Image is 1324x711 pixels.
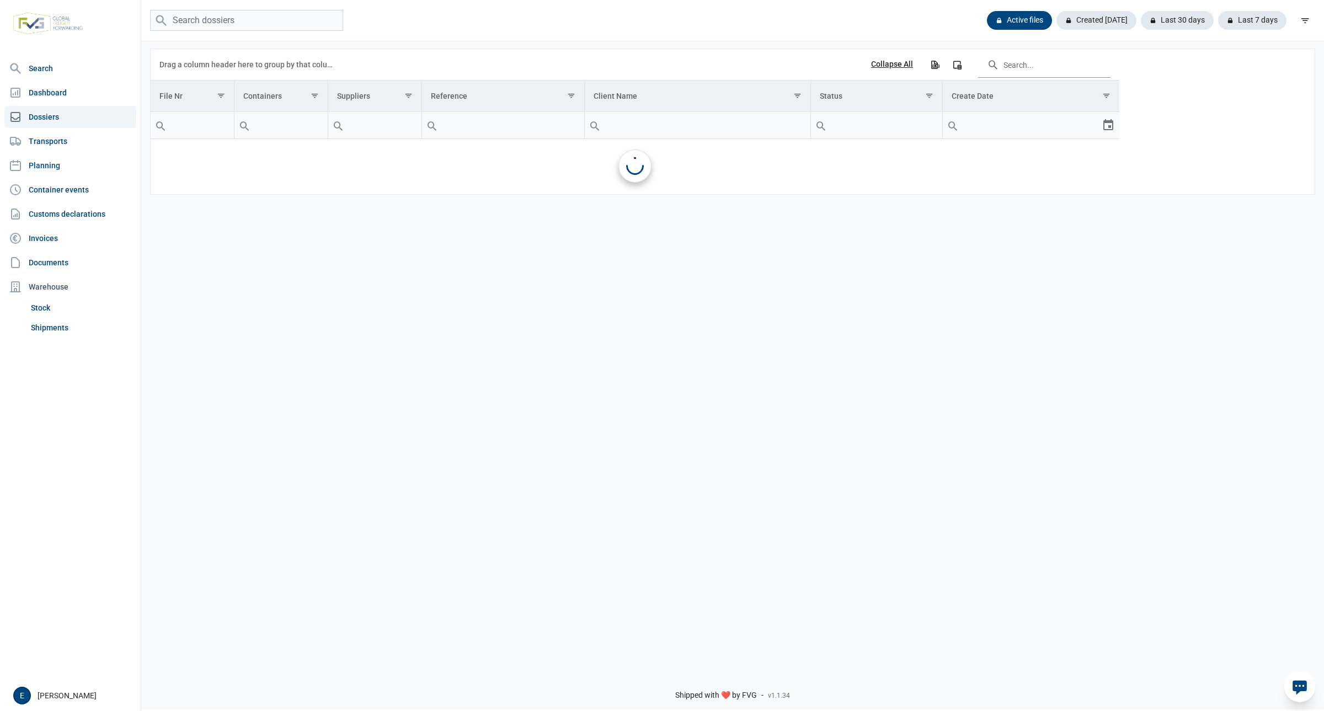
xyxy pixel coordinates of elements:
[943,112,963,138] div: Search box
[422,112,442,138] div: Search box
[328,112,421,138] input: Filter cell
[13,687,134,704] div: [PERSON_NAME]
[234,112,328,138] input: Filter cell
[943,112,1102,138] input: Filter cell
[978,51,1111,78] input: Search in the data grid
[421,112,584,139] td: Filter cell
[151,161,1119,173] span: No data
[943,112,1119,139] td: Filter cell
[952,92,994,100] div: Create Date
[4,252,136,274] a: Documents
[4,82,136,104] a: Dashboard
[820,92,842,100] div: Status
[793,92,802,100] span: Show filter options for column 'Client Name'
[987,11,1052,30] div: Active files
[626,157,644,175] div: Loading...
[328,112,348,138] div: Search box
[594,92,637,100] div: Client Name
[810,112,943,139] td: Filter cell
[151,112,234,139] td: Filter cell
[431,92,467,100] div: Reference
[422,112,584,138] input: Filter cell
[925,92,933,100] span: Show filter options for column 'Status'
[1141,11,1214,30] div: Last 30 days
[947,55,967,74] div: Column Chooser
[217,92,225,100] span: Show filter options for column 'File Nr'
[9,8,87,39] img: FVG - Global freight forwarding
[585,112,605,138] div: Search box
[234,112,254,138] div: Search box
[243,92,282,100] div: Containers
[4,154,136,177] a: Planning
[159,92,183,100] div: File Nr
[943,81,1119,112] td: Column Create Date
[567,92,575,100] span: Show filter options for column 'Reference'
[1295,10,1315,30] div: filter
[421,81,584,112] td: Column Reference
[234,81,328,112] td: Column Containers
[151,112,170,138] div: Search box
[4,227,136,249] a: Invoices
[1218,11,1286,30] div: Last 7 days
[925,55,944,74] div: Export all data to Excel
[4,179,136,201] a: Container events
[768,691,790,700] span: v1.1.34
[4,106,136,128] a: Dossiers
[151,81,234,112] td: Column File Nr
[159,49,1111,80] div: Data grid toolbar
[328,81,421,112] td: Column Suppliers
[1102,112,1115,138] div: Select
[4,276,136,298] div: Warehouse
[871,60,913,70] div: Collapse All
[26,298,136,318] a: Stock
[337,92,370,100] div: Suppliers
[811,112,831,138] div: Search box
[675,691,757,701] span: Shipped with ❤️ by FVG
[150,10,343,31] input: Search dossiers
[811,112,943,138] input: Filter cell
[761,691,764,701] span: -
[1102,92,1111,100] span: Show filter options for column 'Create Date'
[234,112,328,139] td: Filter cell
[311,92,319,100] span: Show filter options for column 'Containers'
[585,112,810,138] input: Filter cell
[4,203,136,225] a: Customs declarations
[13,687,31,704] button: E
[404,92,413,100] span: Show filter options for column 'Suppliers'
[810,81,943,112] td: Column Status
[4,130,136,152] a: Transports
[151,112,234,138] input: Filter cell
[328,112,421,139] td: Filter cell
[4,57,136,79] a: Search
[584,81,810,112] td: Column Client Name
[159,56,337,73] div: Drag a column header here to group by that column
[1056,11,1136,30] div: Created [DATE]
[584,112,810,139] td: Filter cell
[26,318,136,338] a: Shipments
